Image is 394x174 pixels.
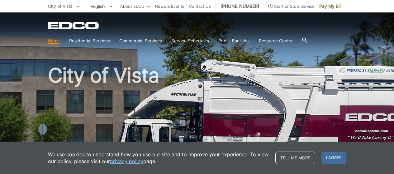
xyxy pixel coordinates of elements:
a: Home [48,37,60,44]
a: Residential Services [69,37,110,44]
a: Contact Us [189,3,211,10]
a: EDCD logo. Return to the homepage. [48,22,100,29]
a: Tell me more [275,152,315,164]
a: Commercial Services [119,37,162,44]
span: Pay My Bill [319,3,341,10]
span: I agree [321,152,346,164]
a: Service Schedules [171,37,209,44]
a: About EDCO [120,3,150,10]
a: privacy policy [110,158,143,165]
span: City of Vista [48,3,73,9]
a: Public Facilities [218,37,249,44]
a: Resource Center [259,37,293,44]
span: English [86,1,117,12]
a: News & Events [155,3,184,10]
p: We use cookies to understand how you use our site and to improve your experience. To view our pol... [48,151,269,165]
